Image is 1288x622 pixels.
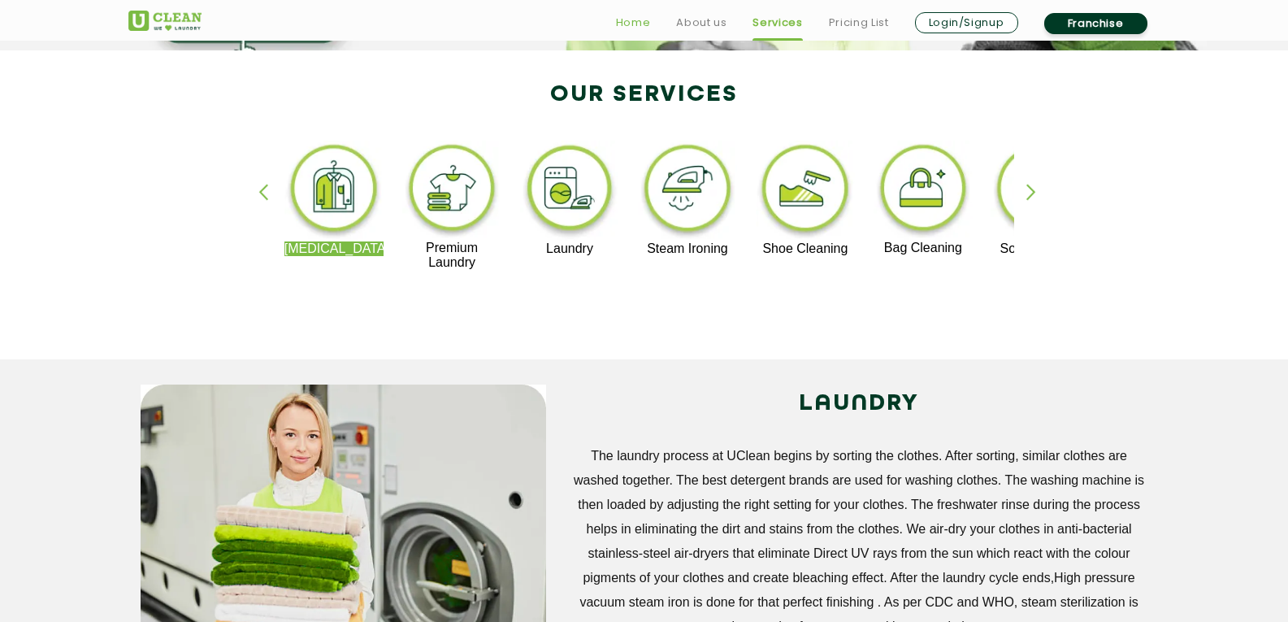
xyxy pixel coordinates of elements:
[128,11,202,31] img: UClean Laundry and Dry Cleaning
[616,13,651,33] a: Home
[915,12,1018,33] a: Login/Signup
[874,241,974,255] p: Bag Cleaning
[520,141,620,241] img: laundry_cleaning_11zon.webp
[756,241,856,256] p: Shoe Cleaning
[638,241,738,256] p: Steam Ironing
[284,241,384,256] p: [MEDICAL_DATA]
[402,241,502,270] p: Premium Laundry
[752,13,802,33] a: Services
[1044,13,1147,34] a: Franchise
[402,141,502,241] img: premium_laundry_cleaning_11zon.webp
[756,141,856,241] img: shoe_cleaning_11zon.webp
[520,241,620,256] p: Laundry
[570,385,1148,424] h2: LAUNDRY
[638,141,738,241] img: steam_ironing_11zon.webp
[676,13,726,33] a: About us
[991,141,1091,241] img: sofa_cleaning_11zon.webp
[284,141,384,241] img: dry_cleaning_11zon.webp
[874,141,974,241] img: bag_cleaning_11zon.webp
[829,13,889,33] a: Pricing List
[991,241,1091,256] p: Sofa Cleaning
